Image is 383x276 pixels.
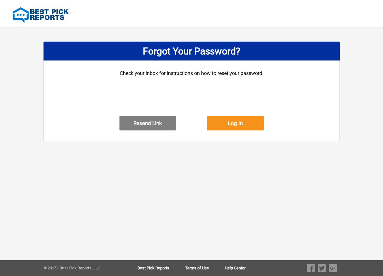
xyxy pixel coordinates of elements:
[207,116,264,130] button: Log In
[225,266,246,270] a: Help Center
[13,7,69,23] img: Best Pick Reports Logo
[44,266,118,270] div: © 2025 - Best Pick Reports, LLC
[137,266,185,270] a: Best Pick Reports
[44,42,340,60] div: Forgot Your Password?
[119,70,264,116] div: Check your inbox for instructions on how to reset your password.
[185,266,225,270] a: Terms of Use
[119,116,176,130] button: Resend Link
